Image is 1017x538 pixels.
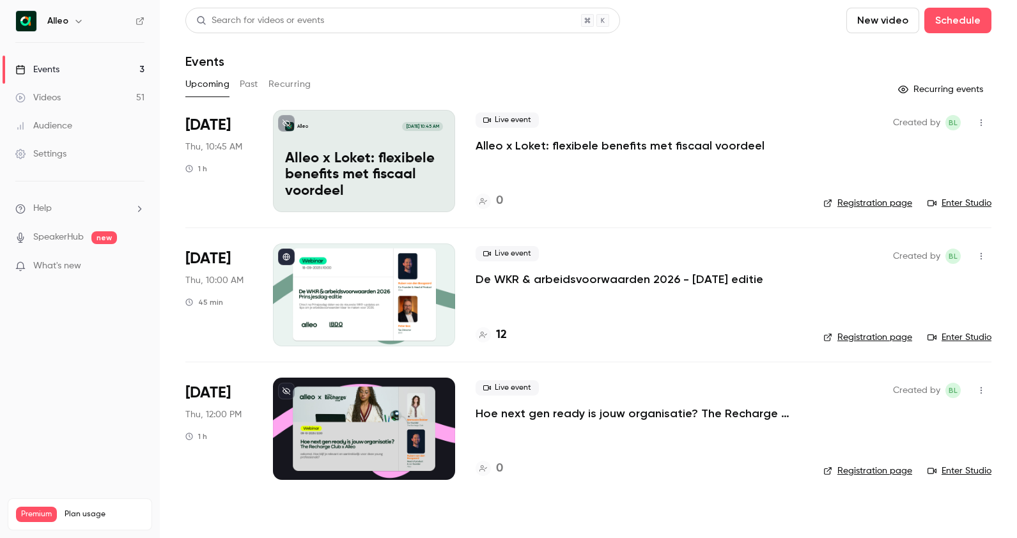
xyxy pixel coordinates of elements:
button: New video [846,8,919,33]
button: Schedule [924,8,991,33]
div: Videos [15,91,61,104]
span: Bernice Lohr [945,383,961,398]
div: Sep 18 Thu, 10:00 AM (Europe/Amsterdam) [185,243,252,346]
span: [DATE] [185,249,231,269]
h4: 0 [496,192,503,210]
div: Settings [15,148,66,160]
button: Upcoming [185,74,229,95]
a: SpeakerHub [33,231,84,244]
span: Created by [893,115,940,130]
span: Plan usage [65,509,144,519]
img: Alleo [16,11,36,31]
div: 1 h [185,431,207,442]
h6: Alleo [47,15,68,27]
button: Recurring events [892,79,991,100]
span: [DATE] 10:45 AM [402,122,442,131]
div: 1 h [185,164,207,174]
span: Premium [16,507,57,522]
a: Alleo x Loket: flexibele benefits met fiscaal voordeel [476,138,765,153]
h4: 12 [496,327,507,344]
span: BL [949,115,958,130]
span: Bernice Lohr [945,249,961,264]
span: BL [949,383,958,398]
div: 45 min [185,297,223,307]
iframe: Noticeable Trigger [129,261,144,272]
span: Live event [476,112,539,128]
div: Aug 28 Thu, 10:45 AM (Europe/Amsterdam) [185,110,252,212]
span: Thu, 10:45 AM [185,141,242,153]
a: De WKR & arbeidsvoorwaarden 2026 - [DATE] editie [476,272,763,287]
h1: Events [185,54,224,69]
p: Alleo x Loket: flexibele benefits met fiscaal voordeel [285,151,443,200]
a: Registration page [823,465,912,477]
a: Alleo x Loket: flexibele benefits met fiscaal voordeel Alleo[DATE] 10:45 AMAlleo x Loket: flexibe... [273,110,455,212]
li: help-dropdown-opener [15,202,144,215]
div: Search for videos or events [196,14,324,27]
span: What's new [33,259,81,273]
span: Created by [893,383,940,398]
span: [DATE] [185,115,231,135]
span: new [91,231,117,244]
div: Events [15,63,59,76]
p: Alleo [297,123,308,130]
a: Enter Studio [928,331,991,344]
h4: 0 [496,460,503,477]
a: Enter Studio [928,465,991,477]
a: 12 [476,327,507,344]
span: Live event [476,246,539,261]
a: Hoe next gen ready is jouw organisatie? The Recharge Club x Alleo [476,406,803,421]
span: Bernice Lohr [945,115,961,130]
a: Registration page [823,331,912,344]
span: BL [949,249,958,264]
button: Past [240,74,258,95]
a: Enter Studio [928,197,991,210]
a: Registration page [823,197,912,210]
span: Thu, 10:00 AM [185,274,244,287]
a: 0 [476,192,503,210]
div: Oct 9 Thu, 12:00 PM (Europe/Amsterdam) [185,378,252,480]
span: [DATE] [185,383,231,403]
span: Thu, 12:00 PM [185,408,242,421]
span: Help [33,202,52,215]
span: Created by [893,249,940,264]
span: Live event [476,380,539,396]
div: Audience [15,119,72,132]
a: 0 [476,460,503,477]
button: Recurring [268,74,311,95]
